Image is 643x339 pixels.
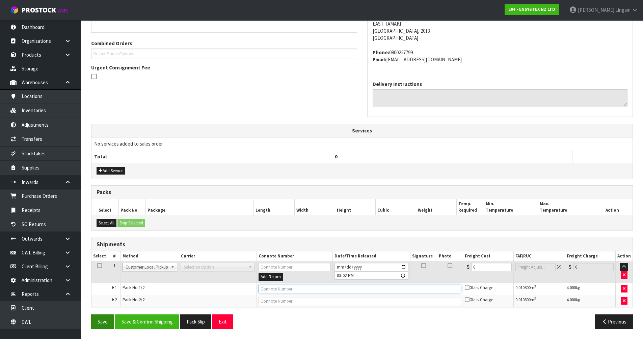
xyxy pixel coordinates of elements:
[117,219,145,227] button: Ship Selected
[515,297,531,303] span: 0.010800
[118,199,145,215] th: Pack No.
[97,167,125,175] button: Add Service
[121,295,257,307] td: Pack No.
[465,285,493,290] span: Glass Charge
[515,263,556,271] input: Freight Adjustment
[212,314,233,329] button: Exit
[113,263,115,269] span: 1
[567,297,576,303] span: 4.000
[97,189,627,195] h3: Packs
[615,251,633,261] th: Action
[373,49,389,56] strong: phone
[254,199,294,215] th: Length
[91,137,633,150] td: No services added to sales order.
[578,7,614,13] span: [PERSON_NAME]
[437,251,463,261] th: Photo
[373,49,628,63] address: 0800227799 [EMAIL_ADDRESS][DOMAIN_NAME]
[615,7,631,13] span: Lingam
[115,285,117,290] span: 1
[91,199,118,215] th: Select
[139,285,144,290] span: 1/2
[139,297,144,303] span: 2/2
[259,285,461,293] input: Connote Number
[22,6,56,14] span: ProStock
[465,297,493,303] span: Glass Charge
[573,263,614,271] input: Freight Charge
[115,314,179,329] button: Save & Confirm Shipping
[91,314,114,329] button: Save
[376,199,416,215] th: Cubic
[514,283,565,295] td: m
[410,251,437,261] th: Signature
[514,295,565,307] td: m
[108,251,121,261] th: #
[565,283,615,295] td: kg
[534,284,536,288] sup: 3
[508,6,555,12] strong: E04 - ENSYSTEX NZ LTD
[505,4,559,15] a: E04 - ENSYSTEX NZ LTD
[373,81,422,88] label: Delivery Instructions
[463,251,514,261] th: Freight Cost
[91,40,132,47] label: Combined Orders
[567,285,576,290] span: 4.000
[565,251,615,261] th: Freight Charge
[515,285,531,290] span: 0.010800
[126,263,168,271] span: Customer Local Pickup
[97,219,116,227] button: Select All
[595,314,633,329] button: Previous
[592,199,633,215] th: Action
[97,241,627,248] h3: Shipments
[145,199,254,215] th: Package
[457,199,484,215] th: Temp. Required
[91,251,108,261] th: Select
[180,314,211,329] button: Pack Slip
[91,64,150,71] label: Urgent Consignment Fee
[91,124,633,137] th: Services
[565,295,615,307] td: kg
[294,199,335,215] th: Width
[538,199,592,215] th: Max. Temperature
[91,150,332,163] th: Total
[259,297,461,305] input: Connote Number
[416,199,457,215] th: Weight
[57,7,68,14] small: WMS
[514,251,565,261] th: FAF/RUC
[335,199,375,215] th: Height
[10,6,19,14] img: cube-alt.png
[115,297,117,303] span: 2
[335,153,338,160] span: 0
[179,251,257,261] th: Carrier
[484,199,538,215] th: Min. Temperature
[121,251,179,261] th: Method
[534,296,536,301] sup: 3
[184,263,246,271] span: Select an Option
[257,251,333,261] th: Connote Number
[373,56,386,63] strong: email
[121,283,257,295] td: Pack No.
[333,251,410,261] th: Date/Time Released
[259,263,331,271] input: Connote Number
[259,273,283,281] button: Add Return
[471,263,512,271] input: Freight Cost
